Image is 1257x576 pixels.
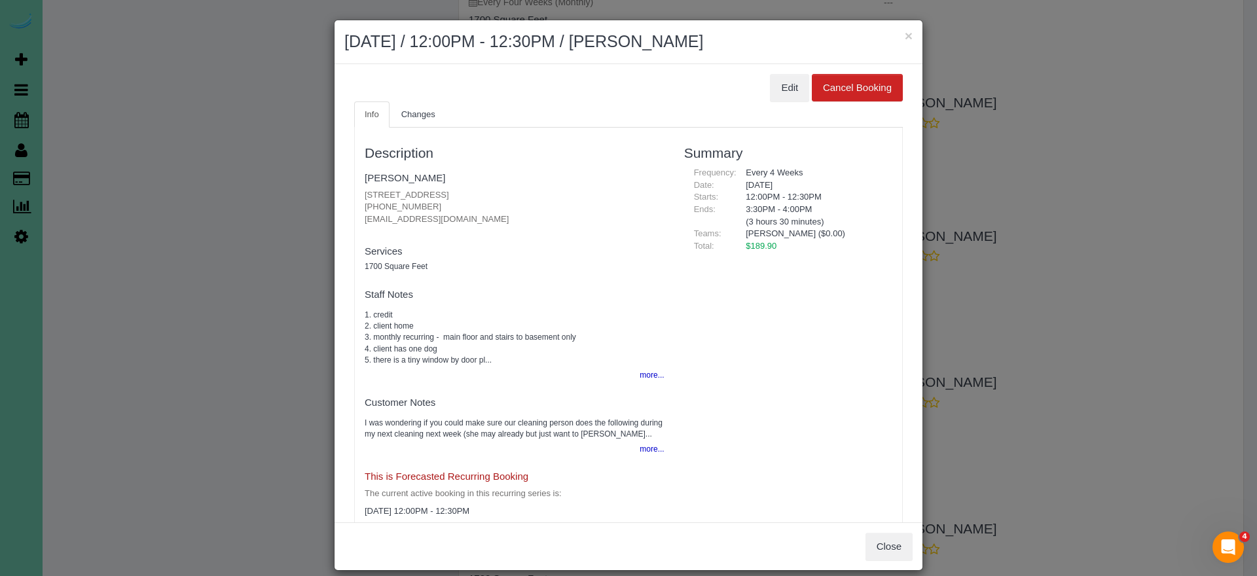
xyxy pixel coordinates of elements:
[865,533,913,560] button: Close
[694,241,714,251] span: Total:
[401,109,435,119] span: Changes
[812,74,903,101] button: Cancel Booking
[770,74,809,101] button: Edit
[365,506,469,516] span: [DATE] 12:00PM - 12:30PM
[1239,531,1250,542] span: 4
[905,29,913,43] button: ×
[365,310,665,366] pre: 1. credit 2. client home 3. monthly recurring - main floor and stairs to basement only 4. client ...
[344,30,913,54] h2: [DATE] / 12:00PM - 12:30PM / [PERSON_NAME]
[365,145,665,160] h3: Description
[632,440,664,459] button: more...
[736,167,892,179] div: Every 4 Weeks
[365,109,379,119] span: Info
[365,289,665,300] h4: Staff Notes
[365,397,665,408] h4: Customer Notes
[736,204,892,228] div: 3:30PM - 4:00PM (3 hours 30 minutes)
[736,179,892,192] div: [DATE]
[365,488,665,500] p: The current active booking in this recurring series is:
[694,228,721,238] span: Teams:
[365,246,665,257] h4: Services
[746,228,883,240] li: [PERSON_NAME] ($0.00)
[694,168,737,177] span: Frequency:
[746,241,776,251] span: $189.90
[365,262,665,271] h5: 1700 Square Feet
[354,101,390,128] a: Info
[694,192,719,202] span: Starts:
[684,145,892,160] h3: Summary
[365,418,665,440] pre: I was wondering if you could make sure our cleaning person does the following during my next clea...
[632,366,664,385] button: more...
[365,471,665,482] h4: This is Forecasted Recurring Booking
[365,172,445,183] a: [PERSON_NAME]
[694,180,714,190] span: Date:
[694,204,716,214] span: Ends:
[391,101,446,128] a: Changes
[1212,531,1244,563] iframe: Intercom live chat
[736,191,892,204] div: 12:00PM - 12:30PM
[365,189,665,226] p: [STREET_ADDRESS] [PHONE_NUMBER] [EMAIL_ADDRESS][DOMAIN_NAME]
